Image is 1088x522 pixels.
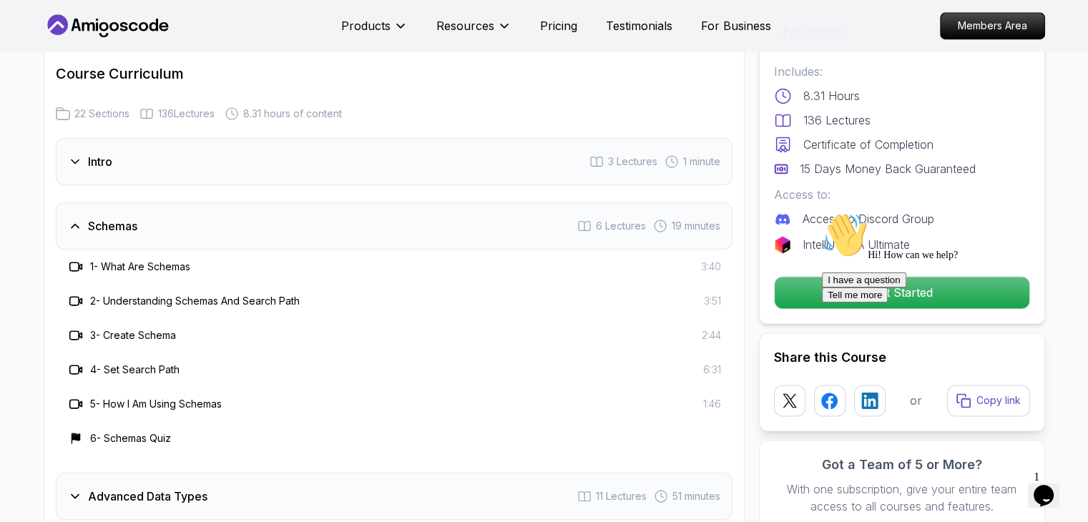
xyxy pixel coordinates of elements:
[941,13,1044,39] p: Members Area
[88,488,207,505] h3: Advanced Data Types
[6,6,52,51] img: :wave:
[774,348,1030,368] h2: Share this Course
[774,186,1030,203] p: Access to:
[6,66,90,81] button: I have a question
[704,294,721,308] span: 3:51
[90,363,180,377] h3: 4 - Set Search Path
[6,6,263,96] div: 👋Hi! How can we help?I have a questionTell me more
[816,207,1074,458] iframe: chat widget
[90,294,300,308] h3: 2 - Understanding Schemas And Search Path
[6,43,142,54] span: Hi! How can we help?
[1028,465,1074,508] iframe: chat widget
[774,481,1030,515] p: With one subscription, give your entire team access to all courses and features.
[803,112,871,129] p: 136 Lectures
[90,260,190,274] h3: 1 - What Are Schemas
[701,17,771,34] a: For Business
[596,489,647,503] span: 11 Lectures
[243,107,342,121] span: 8.31 hours of content
[940,12,1045,39] a: Members Area
[608,154,657,169] span: 3 Lectures
[800,160,976,177] p: 15 Days Money Back Guaranteed
[803,236,910,253] p: IntelliJ IDEA Ultimate
[74,107,129,121] span: 22 Sections
[540,17,577,34] a: Pricing
[56,473,732,520] button: Advanced Data Types11 Lectures 51 minutes
[90,397,222,411] h3: 5 - How I Am Using Schemas
[56,202,732,250] button: Schemas6 Lectures 19 minutes
[672,219,720,233] span: 19 minutes
[341,17,408,46] button: Products
[703,363,721,377] span: 6:31
[158,107,215,121] span: 136 Lectures
[88,217,137,235] h3: Schemas
[436,17,511,46] button: Resources
[672,489,720,503] span: 51 minutes
[6,81,72,96] button: Tell me more
[683,154,720,169] span: 1 minute
[774,236,791,253] img: jetbrains logo
[56,64,732,84] h2: Course Curriculum
[90,328,176,343] h3: 3 - Create Schema
[775,277,1029,308] p: Get Started
[702,328,721,343] span: 2:44
[436,17,494,34] p: Resources
[703,397,721,411] span: 1:46
[803,136,933,153] p: Certificate of Completion
[774,63,1030,80] p: Includes:
[596,219,646,233] span: 6 Lectures
[701,260,721,274] span: 3:40
[88,153,112,170] h3: Intro
[803,210,934,227] p: Access to Discord Group
[90,431,171,445] h3: 6 - Schemas Quiz
[774,276,1030,309] button: Get Started
[803,87,860,104] p: 8.31 Hours
[56,138,732,185] button: Intro3 Lectures 1 minute
[341,17,391,34] p: Products
[606,17,672,34] a: Testimonials
[774,455,1030,475] h3: Got a Team of 5 or More?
